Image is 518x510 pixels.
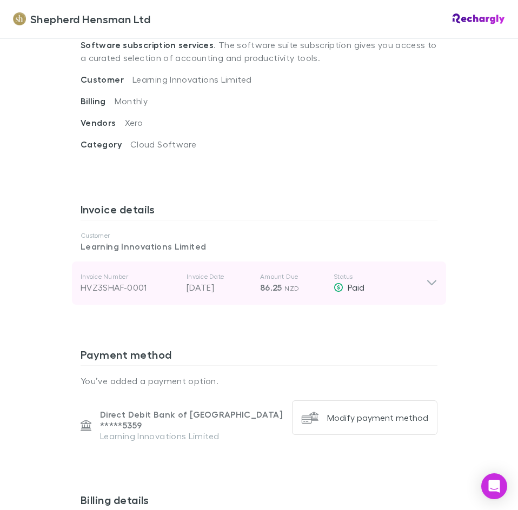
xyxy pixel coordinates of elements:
[301,409,318,426] img: Modify payment method's Logo
[81,231,437,240] p: Customer
[481,473,507,499] div: Open Intercom Messenger
[132,74,251,84] span: Learning Innovations Limited
[81,348,437,365] h3: Payment method
[130,139,196,149] span: Cloud Software
[81,96,115,106] span: Billing
[187,272,251,281] p: Invoice Date
[81,139,130,150] span: Category
[260,272,325,281] p: Amount Due
[81,30,437,73] p: . The software suite subscription gives you access to a curated selection of accounting and produ...
[284,284,299,292] span: NZD
[292,400,437,435] button: Modify payment method
[260,282,282,293] span: 86.25
[81,117,125,128] span: Vendors
[81,281,178,294] div: HVZ3SHAF-0001
[81,39,214,50] strong: Software subscription services
[453,14,505,24] img: Rechargly Logo
[327,412,428,423] div: Modify payment method
[115,96,148,106] span: Monthly
[81,74,132,85] span: Customer
[334,272,426,281] p: Status
[100,431,283,441] p: Learning Innovations Limited
[187,281,251,294] p: [DATE]
[100,409,283,431] p: Direct Debit Bank of [GEOGRAPHIC_DATA] ***** 5359
[348,282,364,292] span: Paid
[81,203,437,220] h3: Invoice details
[81,240,437,253] p: Learning Innovations Limited
[125,117,143,127] span: Xero
[81,272,178,281] p: Invoice Number
[81,374,437,387] p: You’ve added a payment option.
[13,12,26,25] img: Shepherd Hensman Ltd's Logo
[30,11,150,27] span: Shepherd Hensman Ltd
[72,261,446,305] div: Invoice NumberHVZ3SHAF-0001Invoice Date[DATE]Amount Due86.25 NZDStatusPaid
